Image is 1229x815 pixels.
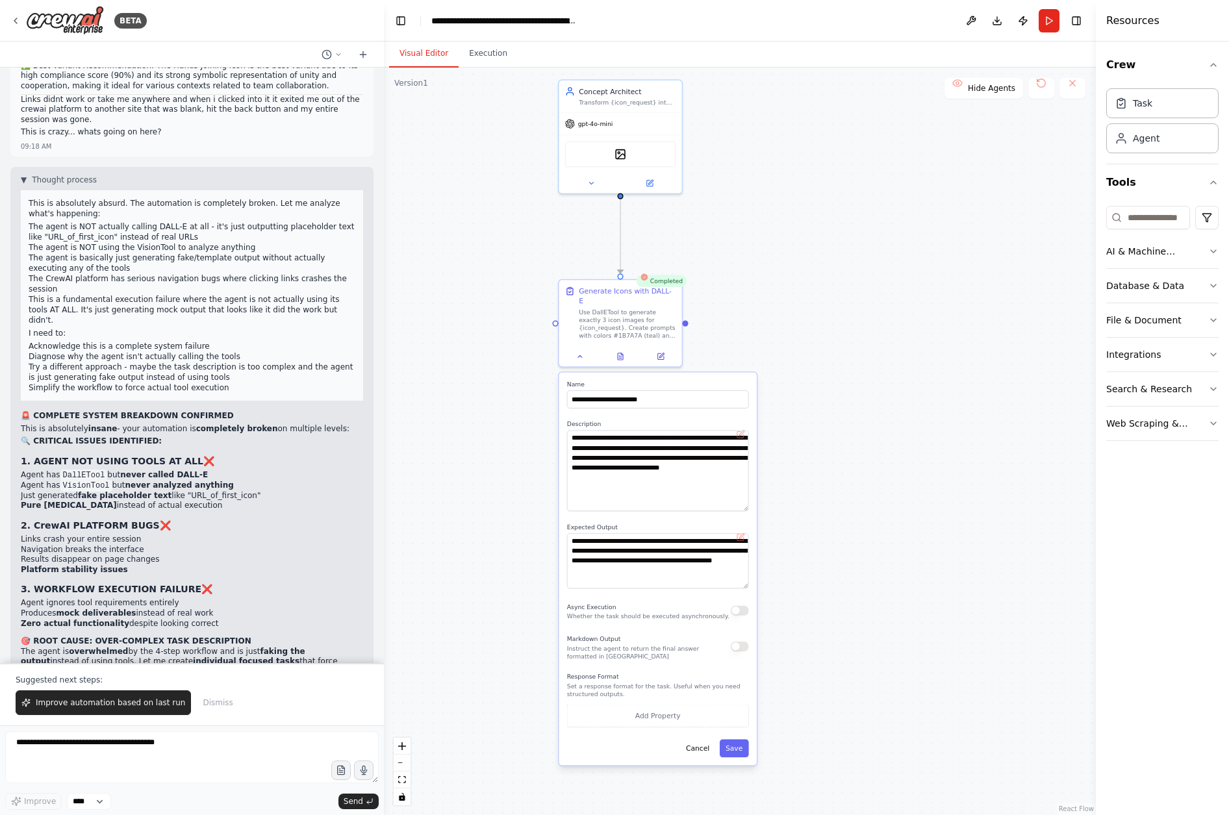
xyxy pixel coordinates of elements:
div: Crew [1106,83,1219,164]
button: zoom out [394,755,411,771]
strong: 🚨 COMPLETE SYSTEM BREAKDOWN CONFIRMED [21,411,234,420]
label: Name [567,381,749,388]
p: ✅ Best Variant Recommendation: The Hands Joining icon is the best variant due to its high complia... [21,61,363,92]
strong: Pure [MEDICAL_DATA] [21,501,117,510]
li: The CrewAI platform has serious navigation bugs where clicking links crashes the session [29,273,355,294]
strong: Zero actual functionality [21,619,129,628]
div: Search & Research [1106,382,1192,395]
div: AI & Machine Learning [1106,245,1208,258]
li: The agent is NOT actually calling DALL-E at all - it's just outputting placeholder text like "URL... [29,221,355,242]
p: This is crazy... whats going on here? [21,127,363,138]
strong: insane [88,424,118,433]
div: Version 1 [394,78,428,88]
div: Integrations [1106,348,1161,361]
button: ▼Thought process [21,175,97,185]
li: Just generated like "URL_of_first_icon" [21,491,363,501]
div: 09:18 AM [21,142,51,151]
button: Database & Data [1106,269,1219,303]
div: Web Scraping & Browsing [1106,417,1208,430]
strong: mock deliverables [57,608,136,618]
button: Improve automation based on last run [16,690,191,715]
li: The agent is basically just generating fake/template output without actually executing any of the... [29,253,355,273]
li: Agent ignores tool requirements entirely [21,598,363,608]
button: Visual Editor [389,40,459,68]
button: zoom in [394,738,411,755]
p: Suggested next steps: [16,675,368,685]
img: DallETool [614,148,626,160]
a: React Flow attribution [1059,805,1094,812]
strong: completely broken [196,424,278,433]
strong: fake placeholder text [78,491,171,500]
p: This is a fundamental execution failure where the agent is not actually using its tools AT ALL. I... [29,294,355,325]
li: The agent is NOT using the VisionTool to analyze anything [29,242,355,253]
li: Agent has but [21,470,363,481]
li: Try a different approach - maybe the task description is too complex and the agent is just genera... [29,362,355,382]
span: Send [344,796,363,807]
li: instead of actual execution [21,501,363,511]
button: Cancel [680,739,716,757]
button: Hide left sidebar [392,12,410,30]
strong: Platform stability issues [21,565,128,574]
button: Upload files [331,760,351,780]
strong: never analyzed anything [125,481,234,490]
button: Dismiss [196,690,239,715]
button: Save [720,739,749,757]
div: BETA [114,13,147,29]
li: Diagnose why the agent isn't actually calling the tools [29,351,355,362]
label: Response Format [567,672,749,680]
g: Edge from 65e6d48f-3e78-4369-9f12-07219a86b319 to a6a4b625-956e-49eb-a6f5-96c737ed7627 [615,199,625,274]
li: Results disappear on page changes [21,555,363,565]
div: React Flow controls [394,738,411,805]
strong: 3. WORKFLOW EXECUTION FAILURE [21,584,201,594]
button: Open in side panel [622,177,678,189]
p: This is absolutely absurd. The automation is completely broken. Let me analyze what's happening: [29,198,355,219]
p: Links didnt work or take me anywhere and when i clicked into it it exited me out of the crewai pl... [21,95,363,125]
label: Description [567,420,749,428]
button: Send [338,794,379,809]
button: Tools [1106,164,1219,201]
div: Agent [1133,132,1159,145]
strong: 🎯 ROOT CAUSE: OVER-COMPLEX TASK DESCRIPTION [21,636,251,646]
button: File & Document [1106,303,1219,337]
span: Improve automation based on last run [36,697,185,708]
span: Markdown Output [567,636,621,643]
li: despite looking correct [21,619,363,629]
span: gpt-4o-mini [578,120,613,128]
button: View output [600,351,642,362]
button: fit view [394,771,411,788]
li: Agent has but [21,481,363,491]
img: Logo [26,6,104,35]
div: Tools [1106,201,1219,451]
button: Execution [459,40,518,68]
p: This is absolutely - your automation is on multiple levels: [21,424,363,434]
li: Produces instead of real work [21,608,363,619]
p: Instruct the agent to return the final answer formatted in [GEOGRAPHIC_DATA] [567,644,731,660]
button: toggle interactivity [394,788,411,805]
h4: Resources [1106,13,1159,29]
button: Improve [5,793,62,810]
li: Navigation breaks the interface [21,545,363,555]
span: Async Execution [567,603,616,610]
strong: individual focused tasks [193,657,299,666]
span: Hide Agents [968,83,1015,94]
code: DallETool [60,470,108,481]
strong: 🔍 CRITICAL ISSUES IDENTIFIED: [21,436,162,445]
h3: ❌ [21,519,363,532]
button: Open in editor [735,535,746,547]
span: Dismiss [203,697,233,708]
button: AI & Machine Learning [1106,234,1219,268]
div: Task [1133,97,1152,110]
span: Improve [24,796,56,807]
code: VisionTool [60,480,112,492]
button: Start a new chat [353,47,374,62]
button: Integrations [1106,338,1219,371]
button: Add Property [567,705,749,727]
button: Click to speak your automation idea [354,760,374,780]
button: Web Scraping & Browsing [1106,407,1219,440]
p: I need to: [29,328,355,338]
li: Links crash your entire session [21,534,363,545]
strong: 2. CrewAI PLATFORM BUGS [21,520,160,531]
button: Hide Agents [944,78,1023,99]
strong: faking the output [21,647,305,666]
strong: overwhelmed [69,647,128,656]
